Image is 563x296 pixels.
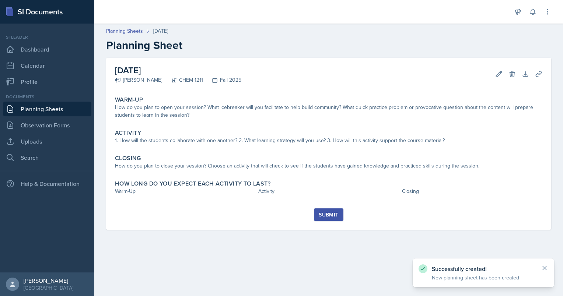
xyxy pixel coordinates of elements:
div: Fall 2025 [203,76,241,84]
label: Warm-Up [115,96,143,103]
div: Activity [258,187,399,195]
a: Planning Sheets [3,102,91,116]
p: Successfully created! [432,265,535,272]
a: Profile [3,74,91,89]
div: [PERSON_NAME] [24,277,73,284]
a: Uploads [3,134,91,149]
a: Calendar [3,58,91,73]
button: Submit [314,208,343,221]
a: Planning Sheets [106,27,143,35]
a: Search [3,150,91,165]
a: Observation Forms [3,118,91,133]
div: 1. How will the students collaborate with one another? 2. What learning strategy will you use? 3.... [115,137,542,144]
div: How do you plan to open your session? What icebreaker will you facilitate to help build community... [115,103,542,119]
div: Submit [319,212,338,218]
label: How long do you expect each activity to last? [115,180,270,187]
div: Documents [3,94,91,100]
div: CHEM 1211 [162,76,203,84]
h2: Planning Sheet [106,39,551,52]
div: Si leader [3,34,91,40]
h2: [DATE] [115,64,241,77]
p: New planning sheet has been created [432,274,535,281]
a: Dashboard [3,42,91,57]
div: Closing [402,187,542,195]
label: Activity [115,129,141,137]
div: [PERSON_NAME] [115,76,162,84]
div: Warm-Up [115,187,255,195]
div: [DATE] [153,27,168,35]
div: [GEOGRAPHIC_DATA] [24,284,73,292]
div: Help & Documentation [3,176,91,191]
label: Closing [115,155,141,162]
div: How do you plan to close your session? Choose an activity that will check to see if the students ... [115,162,542,170]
